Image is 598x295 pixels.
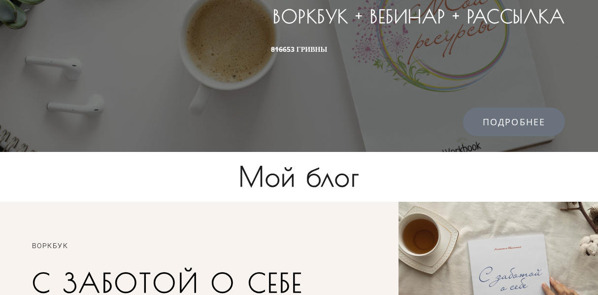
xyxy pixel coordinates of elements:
span: Подробнее [483,117,545,126]
h6: воркбук [32,241,359,250]
h3: ВОРКБУК + ВЕБИНАР + РАССЫЛКА [33,7,565,26]
h3: Мой блог [23,163,575,190]
a: Подробнее [463,108,565,136]
strong: 653 ГРИВНЫ [271,44,327,54]
del: 816 [271,44,283,54]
